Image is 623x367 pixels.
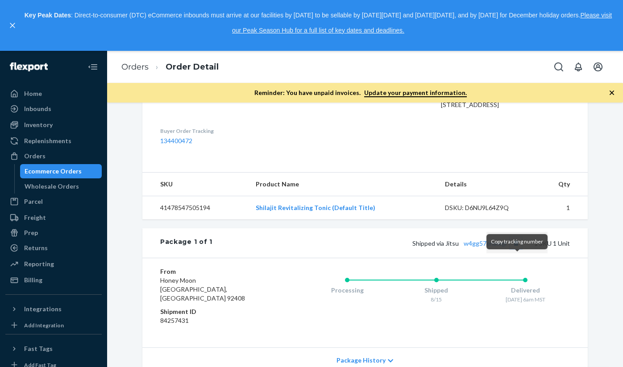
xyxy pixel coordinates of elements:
[5,273,102,287] a: Billing
[5,342,102,356] button: Fast Tags
[412,239,522,247] span: Shipped via Jitsu
[364,89,467,97] a: Update your payment information.
[569,58,587,76] button: Open notifications
[491,238,543,245] span: Copy tracking number
[160,316,267,325] dd: 84257431
[5,257,102,271] a: Reporting
[8,21,17,30] button: close,
[254,88,467,97] p: Reminder: You have unpaid invoices.
[24,89,42,98] div: Home
[445,203,529,212] div: DSKU: D6NU9L64Z9Q
[160,237,212,249] div: Package 1 of 1
[24,104,51,113] div: Inbounds
[24,120,53,129] div: Inventory
[589,58,607,76] button: Open account menu
[160,307,267,316] dt: Shipment ID
[24,213,46,222] div: Freight
[5,102,102,116] a: Inbounds
[24,260,54,268] div: Reporting
[142,173,249,196] th: SKU
[5,149,102,163] a: Orders
[142,196,249,219] td: 41478547505194
[392,296,481,303] div: 8/15
[84,58,102,76] button: Close Navigation
[24,197,43,206] div: Parcel
[24,136,71,145] div: Replenishments
[121,62,149,72] a: Orders
[24,152,46,161] div: Orders
[5,210,102,225] a: Freight
[441,92,514,108] span: summer [PERSON_NAME] [STREET_ADDRESS]
[5,118,102,132] a: Inventory
[24,243,48,252] div: Returns
[249,173,438,196] th: Product Name
[5,320,102,330] a: Add Integration
[24,228,38,237] div: Prep
[160,137,192,144] a: 134400472
[5,226,102,240] a: Prep
[464,239,507,247] a: w4gg57enawgl
[25,182,79,191] div: Wholesale Orders
[160,267,267,276] dt: From
[481,296,570,303] div: [DATE] 6am MST
[24,322,64,329] div: Add Integration
[212,237,570,249] div: 1 SKU 1 Unit
[438,173,536,196] th: Details
[114,54,226,80] ol: breadcrumbs
[25,167,82,176] div: Ecommerce Orders
[5,87,102,101] a: Home
[25,12,71,19] strong: Key Peak Dates
[232,12,612,34] a: Please visit our Peak Season Hub for a full list of key dates and deadlines.
[166,62,219,72] a: Order Detail
[21,8,615,38] p: : Direct-to-consumer (DTC) eCommerce inbounds must arrive at our facilities by [DATE] to be sella...
[536,173,588,196] th: Qty
[5,302,102,316] button: Integrations
[550,58,568,76] button: Open Search Box
[481,286,570,295] div: Delivered
[392,286,481,295] div: Shipped
[24,344,53,353] div: Fast Tags
[24,305,62,313] div: Integrations
[160,127,311,135] dt: Buyer Order Tracking
[536,196,588,219] td: 1
[24,276,42,285] div: Billing
[303,286,392,295] div: Processing
[256,204,375,211] a: Shilajit Revitalizing Tonic (Default Title)
[10,62,48,71] img: Flexport logo
[5,194,102,209] a: Parcel
[336,356,386,365] span: Package History
[5,134,102,148] a: Replenishments
[20,164,102,178] a: Ecommerce Orders
[160,276,245,302] span: Honey Moon [GEOGRAPHIC_DATA], [GEOGRAPHIC_DATA] 92408
[20,179,102,194] a: Wholesale Orders
[5,241,102,255] a: Returns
